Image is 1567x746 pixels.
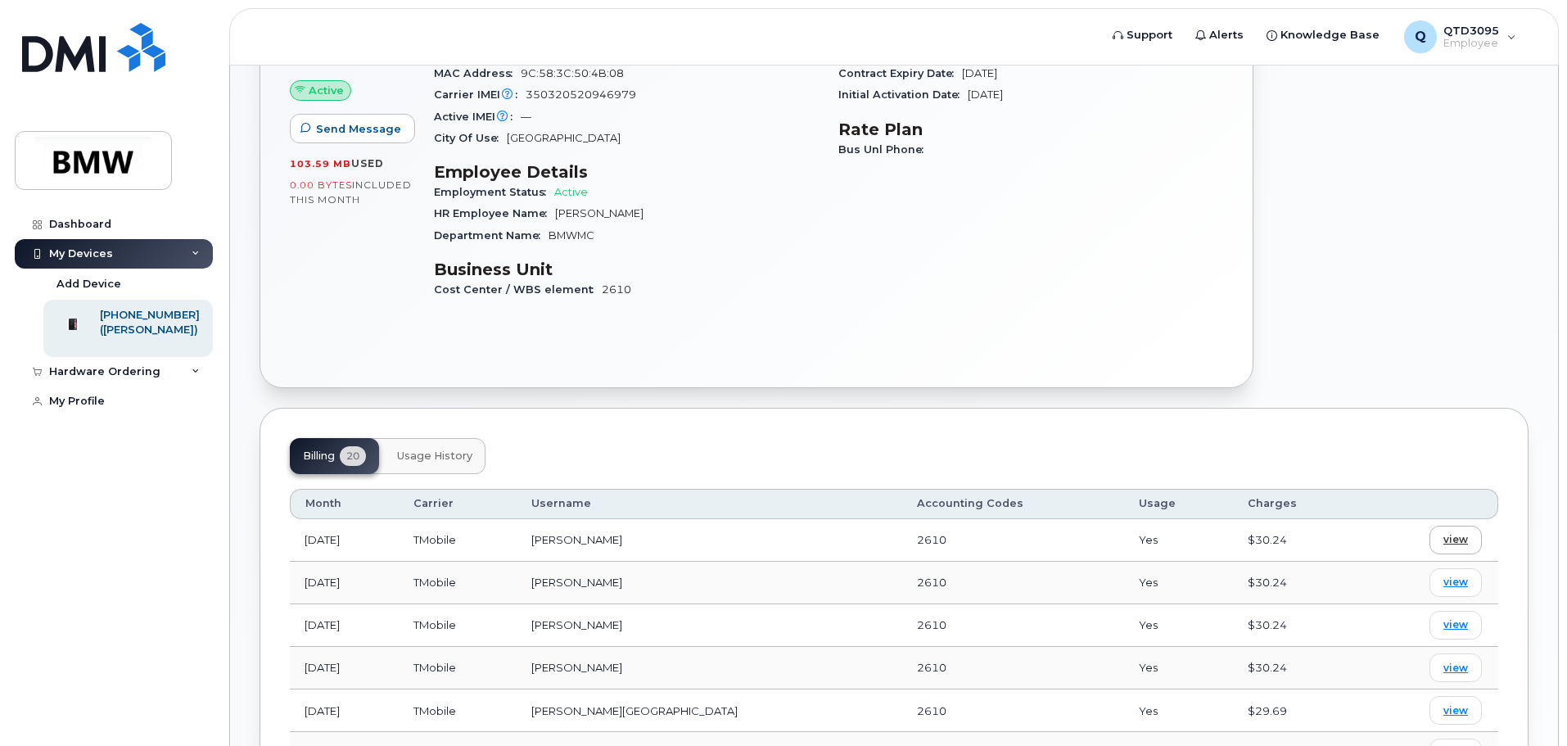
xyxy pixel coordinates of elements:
[1124,489,1233,518] th: Usage
[1415,27,1426,47] span: Q
[1248,617,1347,633] div: $30.24
[917,661,946,674] span: 2610
[434,67,521,79] span: MAC Address
[1248,532,1347,548] div: $30.24
[902,489,1125,518] th: Accounting Codes
[434,260,819,279] h3: Business Unit
[397,450,472,463] span: Usage History
[1124,519,1233,562] td: Yes
[517,604,902,647] td: [PERSON_NAME]
[399,519,517,562] td: TMobile
[517,562,902,604] td: [PERSON_NAME]
[1248,575,1347,590] div: $30.24
[434,88,526,101] span: Carrier IMEI
[838,143,932,156] span: Bus Unl Phone
[290,179,352,191] span: 0.00 Bytes
[290,114,415,143] button: Send Message
[1429,611,1482,640] a: view
[507,132,621,144] span: [GEOGRAPHIC_DATA]
[399,689,517,732] td: TMobile
[517,689,902,732] td: [PERSON_NAME][GEOGRAPHIC_DATA]
[1124,562,1233,604] td: Yes
[434,132,507,144] span: City Of Use
[351,157,384,170] span: used
[968,88,1003,101] span: [DATE]
[316,121,401,137] span: Send Message
[1429,526,1482,554] a: view
[399,604,517,647] td: TMobile
[917,533,946,546] span: 2610
[1233,489,1362,518] th: Charges
[1393,20,1528,53] div: QTD3095
[602,283,631,296] span: 2610
[1248,660,1347,676] div: $30.24
[549,229,594,242] span: BMWMC
[1124,647,1233,689] td: Yes
[1443,617,1468,632] span: view
[1429,653,1482,682] a: view
[521,67,624,79] span: 9C:58:3C:50:4B:08
[1496,675,1555,734] iframe: Messenger Launcher
[555,207,644,219] span: [PERSON_NAME]
[917,618,946,631] span: 2610
[399,489,517,518] th: Carrier
[434,229,549,242] span: Department Name
[290,179,412,206] span: included this month
[838,67,962,79] span: Contract Expiry Date
[838,120,1223,139] h3: Rate Plan
[290,604,399,647] td: [DATE]
[290,519,399,562] td: [DATE]
[1124,689,1233,732] td: Yes
[434,162,819,182] h3: Employee Details
[1443,532,1468,547] span: view
[1443,661,1468,676] span: view
[1101,19,1184,52] a: Support
[917,576,946,589] span: 2610
[309,83,344,98] span: Active
[1248,703,1347,719] div: $29.69
[290,689,399,732] td: [DATE]
[1443,24,1499,37] span: QTD3095
[434,207,555,219] span: HR Employee Name
[1443,37,1499,50] span: Employee
[290,489,399,518] th: Month
[290,562,399,604] td: [DATE]
[517,647,902,689] td: [PERSON_NAME]
[1429,568,1482,597] a: view
[554,186,588,198] span: Active
[1280,27,1380,43] span: Knowledge Base
[526,88,636,101] span: 350320520946979
[1209,27,1244,43] span: Alerts
[1443,575,1468,590] span: view
[1443,703,1468,718] span: view
[290,647,399,689] td: [DATE]
[917,704,946,717] span: 2610
[1255,19,1391,52] a: Knowledge Base
[434,283,602,296] span: Cost Center / WBS element
[517,489,902,518] th: Username
[1124,604,1233,647] td: Yes
[1127,27,1172,43] span: Support
[434,186,554,198] span: Employment Status
[517,519,902,562] td: [PERSON_NAME]
[399,647,517,689] td: TMobile
[434,111,521,123] span: Active IMEI
[962,67,997,79] span: [DATE]
[1429,696,1482,725] a: view
[521,111,531,123] span: —
[399,562,517,604] td: TMobile
[290,158,351,170] span: 103.59 MB
[838,88,968,101] span: Initial Activation Date
[1184,19,1255,52] a: Alerts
